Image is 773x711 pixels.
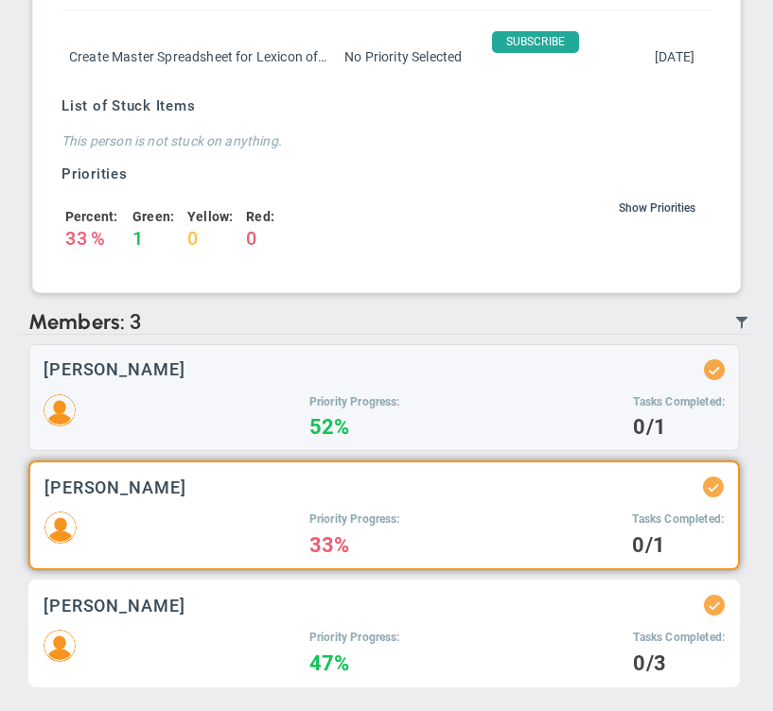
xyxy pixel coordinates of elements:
h4: 0/1 [632,537,724,554]
span: 3 [130,314,142,331]
h5: Tasks Completed: [633,394,725,410]
h5: Priority Progress: [309,630,400,646]
h4: Percent: [65,208,119,225]
img: 204747.Person.photo [44,512,77,544]
h4: Green: [132,208,174,225]
span: Create Master Spreadsheet for Lexicon of OceanSight [69,49,391,64]
h3: [PERSON_NAME] [44,478,186,496]
span: Members: [28,314,125,331]
h3: 33 [65,227,88,250]
h4: This person is not stuck on anything. [61,132,702,149]
h4: 47% [309,655,400,672]
img: 206891.Person.photo [44,630,76,662]
button: Show Priorities [616,199,698,219]
span: SUBSCRIBE [492,31,579,53]
h5: Priority Progress: [309,512,400,528]
h5: Tasks Completed: [633,630,725,646]
h5: Priority Progress: [309,394,400,410]
h3: 0 [187,227,199,250]
div: Updated Status [708,363,721,376]
span: Fri Jul 11 2025 00:00:00 GMT+0100 (British Summer Time) [655,49,694,64]
h4: 0/3 [633,655,725,672]
h4: 0/1 [633,419,725,436]
h4: 33% [309,537,400,554]
img: 204746.Person.photo [44,394,76,426]
div: Updated Status [708,598,721,612]
h4: Red: [246,208,274,225]
h3: 0 [246,227,257,250]
h3: [PERSON_NAME] [44,360,185,378]
h4: 52% [309,419,400,436]
span: Filter Updated Members [734,315,749,330]
h3: 1 [132,227,144,250]
h3: % [91,227,106,250]
h5: Tasks Completed: [632,512,724,528]
h3: Priorities [61,165,702,184]
h4: Yellow: [187,208,233,225]
h3: [PERSON_NAME] [44,597,185,615]
span: No Priority Selected [344,49,462,64]
h3: List of Stuck Items [61,96,702,116]
div: Updated Status [707,480,720,494]
span: Show Priorities [619,201,695,215]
